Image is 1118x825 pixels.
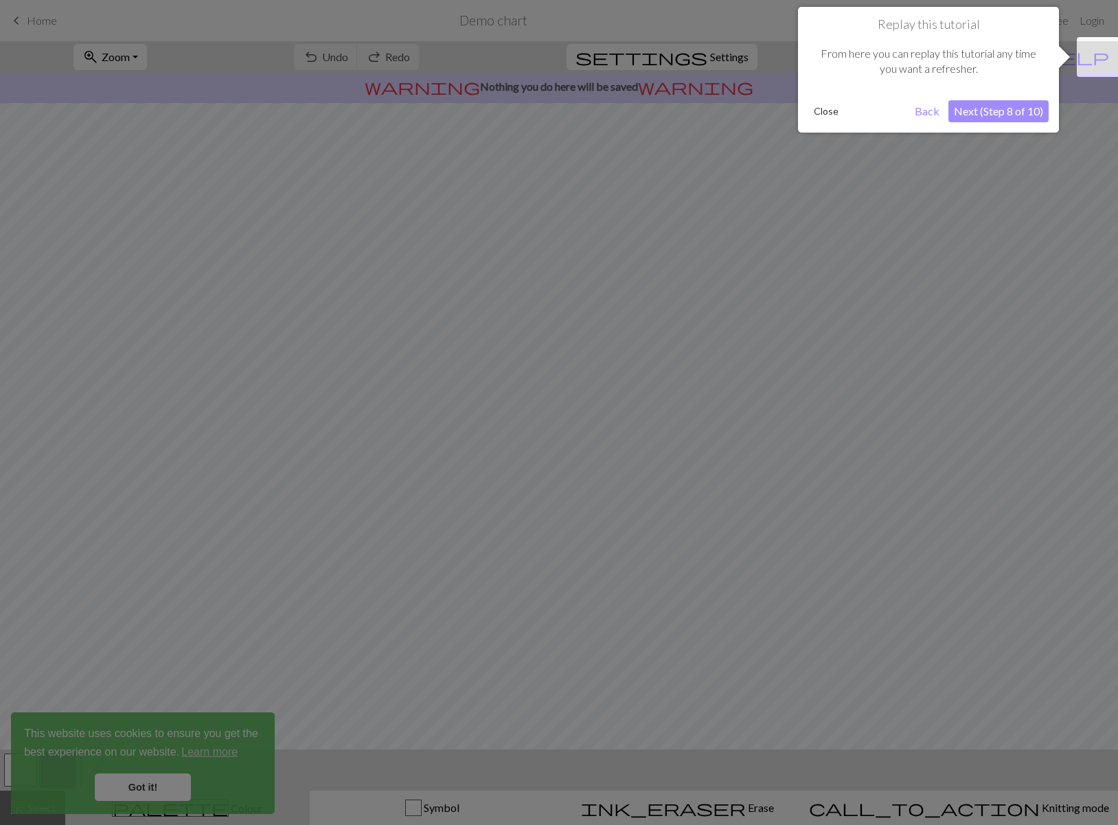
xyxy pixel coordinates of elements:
button: Next (Step 8 of 10) [948,100,1049,122]
div: From here you can replay this tutorial any time you want a refresher. [808,32,1049,91]
button: Back [909,100,945,122]
button: Close [808,101,844,122]
div: Replay this tutorial [798,7,1059,133]
h1: Replay this tutorial [808,17,1049,32]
